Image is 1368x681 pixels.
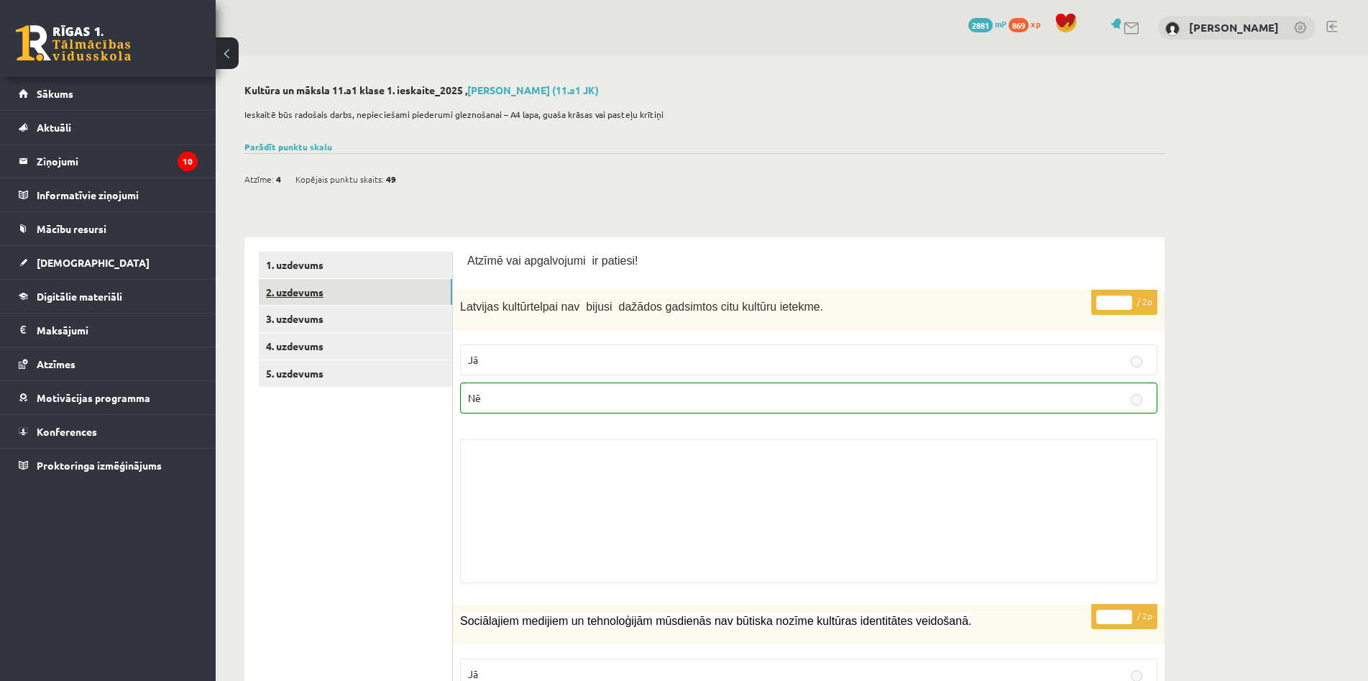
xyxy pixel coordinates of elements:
[468,391,481,404] span: Nē
[19,415,198,448] a: Konferences
[460,615,972,627] span: Sociālajiem medijiem un tehnoloģijām mūsdienās nav būtiska nozīme kultūras identitātes veidošanā.
[37,459,162,472] span: Proktoringa izmēģinājums
[19,280,198,313] a: Digitālie materiāli
[295,168,384,190] span: Kopējais punktu skaits:
[19,347,198,380] a: Atzīmes
[37,256,150,269] span: [DEMOGRAPHIC_DATA]
[19,314,198,347] a: Maksājumi
[1131,394,1142,406] input: Nē
[1131,356,1142,367] input: Jā
[19,111,198,144] a: Aktuāli
[244,141,332,152] a: Parādīt punktu skalu
[37,178,198,211] legend: Informatīvie ziņojumi
[1091,604,1157,629] p: / 2p
[259,360,452,387] a: 5. uzdevums
[37,357,75,370] span: Atzīmes
[460,301,823,313] span: Latvijas kultūrtelpai nav bijusi dažādos gadsimtos citu kultūru ietekme.
[244,108,1157,121] p: Ieskaitē būs radošais darbs, nepieciešami piederumi gleznošanai – A4 lapa, guaša krāsas vai paste...
[259,279,452,306] a: 2. uzdevums
[995,18,1006,29] span: mP
[178,152,198,171] i: 10
[19,212,198,245] a: Mācību resursi
[37,222,106,235] span: Mācību resursi
[968,18,993,32] span: 2881
[244,168,274,190] span: Atzīme:
[19,449,198,482] a: Proktoringa izmēģinājums
[386,168,396,190] span: 49
[468,667,478,680] span: Jā
[259,306,452,332] a: 3. uzdevums
[19,145,198,178] a: Ziņojumi10
[37,314,198,347] legend: Maksājumi
[244,84,1165,96] h2: Kultūra un māksla 11.a1 klase 1. ieskaite_2025 ,
[1091,290,1157,315] p: / 2p
[19,246,198,279] a: [DEMOGRAPHIC_DATA]
[19,381,198,414] a: Motivācijas programma
[467,83,599,96] a: [PERSON_NAME] (11.a1 JK)
[37,391,150,404] span: Motivācijas programma
[1165,22,1180,36] img: Kristaps Borisovs
[37,87,73,100] span: Sākums
[259,333,452,360] a: 4. uzdevums
[37,425,97,438] span: Konferences
[259,252,452,278] a: 1. uzdevums
[276,168,281,190] span: 4
[468,353,478,366] span: Jā
[1009,18,1029,32] span: 869
[1189,20,1279,35] a: [PERSON_NAME]
[1009,18,1047,29] a: 869 xp
[16,25,131,61] a: Rīgas 1. Tālmācības vidusskola
[467,255,638,267] span: Atzīmē vai apgalvojumi ir patiesi!
[19,178,198,211] a: Informatīvie ziņojumi
[37,145,198,178] legend: Ziņojumi
[37,121,71,134] span: Aktuāli
[19,77,198,110] a: Sākums
[37,290,122,303] span: Digitālie materiāli
[1031,18,1040,29] span: xp
[968,18,1006,29] a: 2881 mP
